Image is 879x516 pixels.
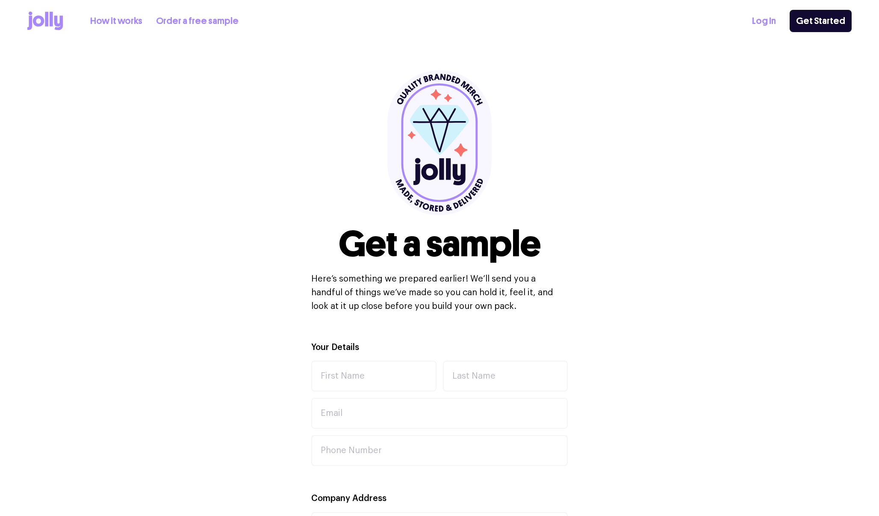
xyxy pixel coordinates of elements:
a: Log In [752,14,776,28]
h1: Get a sample [339,226,541,262]
p: Here’s something we prepared earlier! We’ll send you a handful of things we’ve made so you can ho... [311,272,568,313]
a: Order a free sample [156,14,239,28]
label: Company Address [311,492,386,505]
label: Your Details [311,341,359,354]
a: Get Started [790,10,852,32]
a: How it works [90,14,142,28]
